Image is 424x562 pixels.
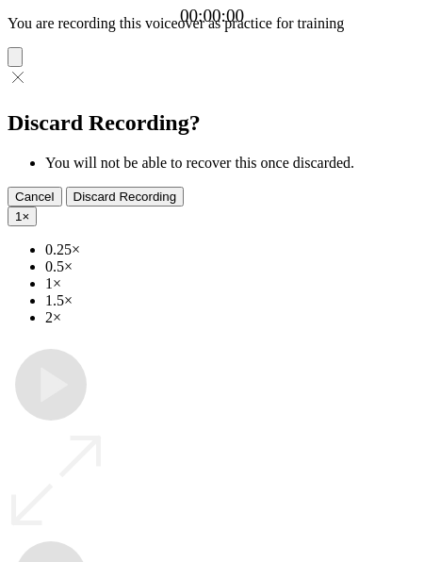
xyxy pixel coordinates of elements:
button: 1× [8,207,37,226]
span: 1 [15,209,22,223]
li: 1.5× [45,292,416,309]
a: 00:00:00 [180,6,244,26]
li: 0.25× [45,241,416,258]
li: 1× [45,275,416,292]
button: Discard Recording [66,187,185,207]
h2: Discard Recording? [8,110,416,136]
li: You will not be able to recover this once discarded. [45,155,416,172]
li: 0.5× [45,258,416,275]
p: You are recording this voiceover as practice for training [8,15,416,32]
button: Cancel [8,187,62,207]
li: 2× [45,309,416,326]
